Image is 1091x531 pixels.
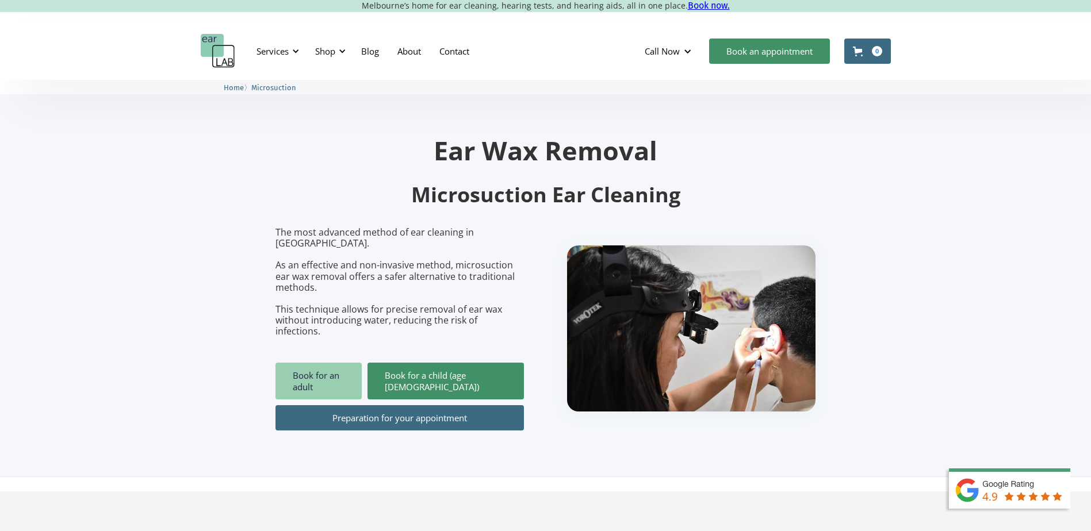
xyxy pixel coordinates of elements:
a: About [388,34,430,68]
div: Shop [308,34,349,68]
span: Home [224,83,244,92]
h2: Microsuction Ear Cleaning [275,182,816,209]
div: Call Now [645,45,680,57]
a: Book for an adult [275,363,362,399]
a: Book for a child (age [DEMOGRAPHIC_DATA]) [368,363,524,399]
span: Microsuction [251,83,296,92]
p: The most advanced method of ear cleaning in [GEOGRAPHIC_DATA]. As an effective and non-invasive m... [275,227,524,337]
a: Contact [430,34,478,68]
li: 〉 [224,82,251,94]
div: Call Now [636,34,703,68]
a: Open cart [844,39,891,64]
a: Book an appointment [709,39,830,64]
a: Blog [352,34,388,68]
h1: Ear Wax Removal [275,137,816,163]
div: Services [257,45,289,57]
a: Preparation for your appointment [275,405,524,430]
div: Shop [315,45,335,57]
a: Home [224,82,244,93]
img: boy getting ear checked. [567,245,816,411]
div: 0 [872,46,882,56]
div: Services [250,34,303,68]
a: Microsuction [251,82,296,93]
a: home [201,34,235,68]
